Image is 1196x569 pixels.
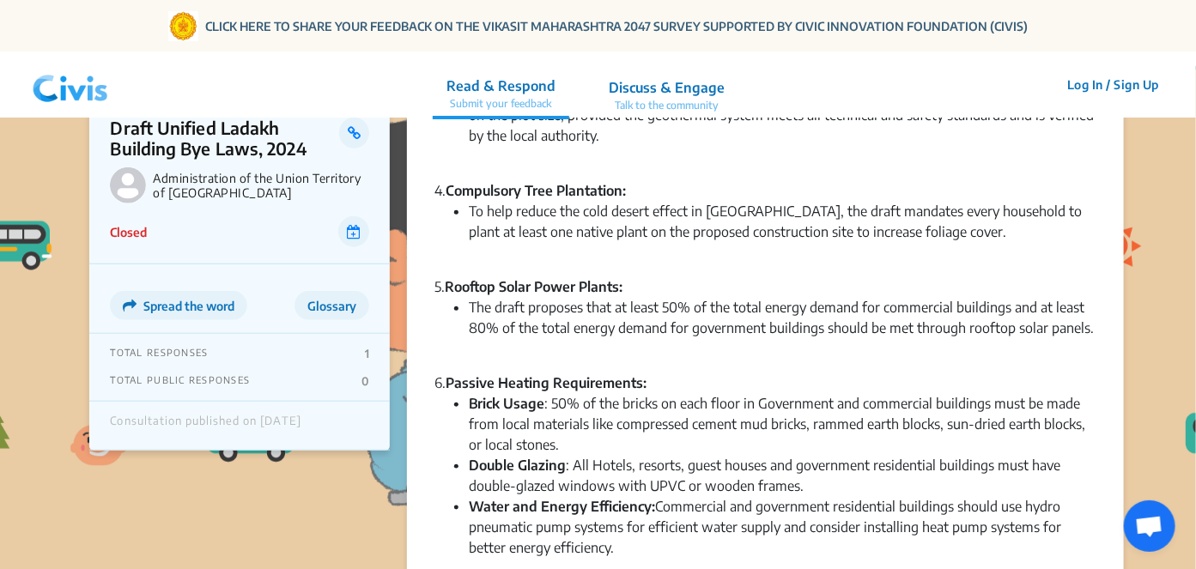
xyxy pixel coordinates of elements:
[110,291,247,320] button: Spread the word
[469,297,1096,338] li: The draft proposes that at least 50% of the total energy demand for commercial buildings and at l...
[205,17,1028,35] a: CLICK HERE TO SHARE YOUR FEEDBACK ON THE VIKASIT MAHARASHTRA 2047 SURVEY SUPPORTED BY CIVIC INNOV...
[110,347,208,360] p: TOTAL RESPONSES
[26,59,115,111] img: navlogo.png
[153,171,369,200] p: Administration of the Union Territory of [GEOGRAPHIC_DATA]
[110,415,301,437] div: Consultation published on [DATE]
[446,96,556,112] p: Submit your feedback
[361,374,369,388] p: 0
[469,201,1096,242] li: To help reduce the cold desert effect in [GEOGRAPHIC_DATA], the draft mandates every household to...
[609,98,725,113] p: Talk to the community
[446,374,647,391] strong: Passive Heating Requirements:
[446,76,556,96] p: Read & Respond
[307,299,356,313] span: Glossary
[469,395,544,412] strong: Brick Usage
[445,278,622,295] strong: Rooftop Solar Power Plants:
[469,498,655,515] strong: Water and Energy Efficiency:
[110,167,146,203] img: Administration of the Union Territory of Ladakh logo
[294,291,369,320] button: Glossary
[110,223,147,241] p: Closed
[110,118,339,159] p: Draft Unified Ladakh Building Bye Laws, 2024
[609,77,725,98] p: Discuss & Engage
[434,160,1096,201] div: 4.
[168,11,198,41] img: Gom Logo
[434,352,1096,393] div: 6.
[446,182,626,199] strong: Compulsory Tree Plantation:
[469,455,1096,496] li: : All Hotels, resorts, guest houses and government residential buildings must have double-glazed ...
[469,393,1096,455] li: : 50% of the bricks on each floor in Government and commercial buildings must be made from local ...
[365,347,369,360] p: 1
[143,299,234,313] span: Spread the word
[434,256,1096,297] div: 5.
[469,496,1096,558] li: Commercial and government residential buildings should use hydro pneumatic pump systems for effic...
[1124,500,1175,552] a: Open chat
[110,374,250,388] p: TOTAL PUBLIC RESPONSES
[469,457,566,474] strong: Double Glazing
[1056,71,1170,98] button: Log In / Sign Up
